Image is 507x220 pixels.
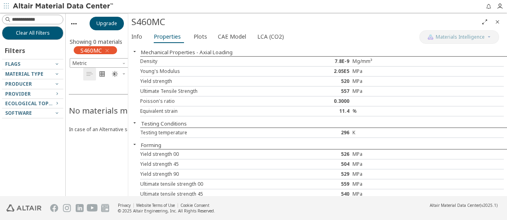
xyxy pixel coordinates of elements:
div: 11.4 [292,108,352,114]
span: Provider [5,90,31,97]
div: 540 [292,191,352,197]
div: Ultimate tensile strength 00 [140,181,292,187]
button: AI CopilotMaterials Intelligence [419,30,499,44]
i:  [86,71,93,77]
div: Showing 0 materials [70,38,122,45]
span: S460MC [80,47,102,54]
img: Altair Engineering [6,204,41,212]
div: MPa [352,88,413,94]
span: Clear All Filters [16,30,50,36]
span: Materials Intelligence [436,34,485,40]
div: Ultimate tensile strength 45 [140,191,292,197]
div: Poisson's ratio [140,98,292,104]
div: Yield strength 90 [140,171,292,177]
div: 557 [292,88,352,94]
button: Close [128,48,141,55]
button: Theme [109,68,129,81]
div: © 2025 Altair Engineering, Inc. All Rights Reserved. [118,208,215,214]
a: Website Terms of Use [136,202,175,208]
span: CAE Model [218,30,246,43]
span: Altair Material Data Center [430,202,480,208]
div: MPa [352,78,413,84]
span: Material Type [5,71,43,77]
span: Producer [5,81,32,87]
span: Software [5,110,32,116]
div: MPa [352,161,413,167]
div: 559 [292,181,352,187]
div: Testing temperature [140,130,292,136]
div: 504 [292,161,352,167]
button: Provider [2,89,63,99]
span: Plots [194,30,207,43]
div: % [352,108,413,114]
div: Yield strength [140,78,292,84]
div: Yield strength 00 [140,151,292,157]
span: Properties [154,30,181,43]
button: Full Screen [478,16,491,28]
button: Close [491,16,504,28]
button: Ecological Topics [2,99,63,108]
div: MPa [352,151,413,157]
span: Info [131,30,142,43]
div: 7.8E-9 [292,58,352,65]
button: Close [128,141,141,147]
span: Metric [70,58,129,68]
div: 0.3000 [292,98,352,104]
button: Close [128,120,141,126]
a: Cookie Consent [180,202,209,208]
div: S460MC [131,16,478,28]
div: MPa [352,68,413,75]
img: AI Copilot [427,34,434,40]
div: 2.05E5 [292,68,352,75]
button: Software [2,108,63,118]
div: Equivalent strain [140,108,292,114]
div: Unit System [70,58,129,68]
div: 296 [292,130,352,136]
span: Upgrade [96,20,117,27]
i:  [112,71,118,77]
div: (v2025.1) [430,202,497,208]
span: Flags [5,61,20,67]
button: Table View [83,68,96,81]
div: MPa [352,191,413,197]
button: Material Type [2,69,63,79]
div: 529 [292,171,352,177]
div: MPa [352,171,413,177]
a: Privacy [118,202,131,208]
button: Flags [2,59,63,69]
button: Mechanical Properties - Axial Loading [141,49,233,56]
div: Density [140,58,292,65]
button: Clear All Filters [2,26,63,40]
button: Upgrade [90,17,124,30]
div: Ultimate Tensile Strength [140,88,292,94]
div: 526 [292,151,352,157]
button: Testing Conditions [141,120,187,127]
div: 520 [292,78,352,84]
button: Forming [141,141,161,149]
button: Producer [2,79,63,89]
div: K [352,130,413,136]
i:  [99,71,106,77]
div: Mg/mm³ [352,58,413,65]
div: MPa [352,181,413,187]
img: Altair Material Data Center [13,2,114,10]
span: LCA (CO2) [257,30,284,43]
div: Filters [2,40,29,59]
div: Young's Modulus [140,68,292,75]
div: Yield strength 45 [140,161,292,167]
span: Ecological Topics [5,100,57,107]
button: Tile View [96,68,109,81]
